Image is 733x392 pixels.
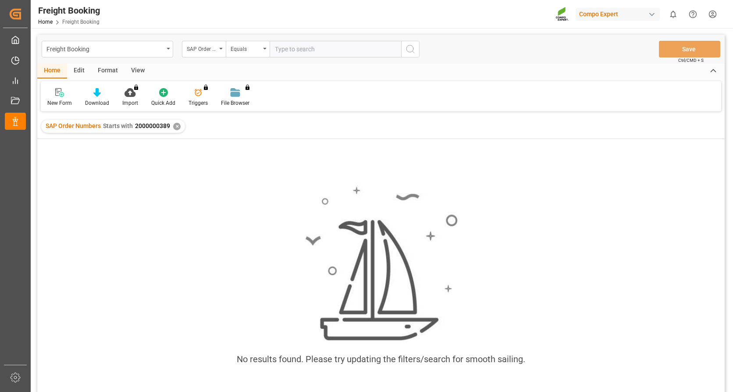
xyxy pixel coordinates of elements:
button: open menu [42,41,173,57]
div: Format [91,64,125,78]
span: 2000000389 [135,122,170,129]
div: SAP Order Numbers [187,43,217,53]
div: Download [85,99,109,107]
a: Home [38,19,53,25]
span: SAP Order Numbers [46,122,101,129]
div: No results found. Please try updating the filters/search for smooth sailing. [237,353,525,366]
input: Type to search [270,41,401,57]
button: open menu [226,41,270,57]
div: Home [37,64,67,78]
div: Equals [231,43,260,53]
div: ✕ [173,123,181,130]
span: Ctrl/CMD + S [678,57,704,64]
div: New Form [47,99,72,107]
div: Edit [67,64,91,78]
button: Save [659,41,720,57]
div: View [125,64,151,78]
div: Freight Booking [38,4,100,17]
img: smooth_sailing.jpeg [304,185,458,342]
button: open menu [182,41,226,57]
span: Starts with [103,122,133,129]
div: Quick Add [151,99,175,107]
div: Freight Booking [46,43,164,54]
button: search button [401,41,420,57]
